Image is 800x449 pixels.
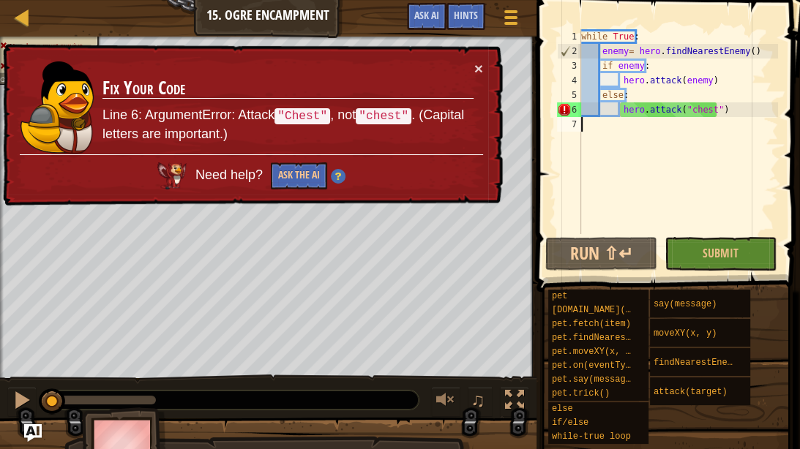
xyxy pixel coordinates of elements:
span: moveXY(x, y) [654,328,717,339]
button: Ask AI [24,424,42,442]
span: pet.trick() [552,388,610,399]
div: 3 [557,59,581,73]
button: Ask the AI [271,162,327,189]
span: pet [552,291,568,301]
span: attack(target) [654,387,728,397]
button: × [474,61,483,76]
span: Your hero must survive. [10,42,85,50]
div: 1 [557,29,581,44]
span: findNearestEnemy() [654,358,749,368]
span: Hints [454,8,478,22]
code: "Chest" [274,108,330,124]
span: pet.fetch(item) [552,319,631,329]
button: Submit [665,237,777,271]
h3: Fix Your Code [102,78,474,99]
img: AI [157,162,187,189]
code: "chest" [356,108,411,124]
div: 2 [558,44,581,59]
div: 7 [557,117,581,132]
button: Adjust volume [431,387,460,417]
button: Ctrl + P: Pause [7,387,37,417]
p: Line 6: ArgumentError: Attack , not . (Capital letters are important.) [102,106,474,144]
div: 6 [557,102,581,117]
span: Ask AI [414,8,439,22]
span: pet.say(message) [552,374,636,385]
div: 5 [557,88,581,102]
span: else [552,404,573,414]
span: [DOMAIN_NAME](enemy) [552,305,657,315]
div: 4 [557,73,581,88]
span: while-true loop [552,431,631,442]
img: duck_ida.png [20,61,94,154]
span: ♫ [471,389,485,411]
button: Show game menu [493,3,529,37]
button: Run ⇧↵ [545,237,657,271]
span: say(message) [654,299,717,309]
span: Submit [703,245,739,261]
button: Ask AI [407,3,446,30]
span: Need help? [195,167,266,182]
button: ♫ [468,387,493,417]
span: pet.moveXY(x, y) [552,347,636,357]
span: if/else [552,418,588,428]
button: Toggle fullscreen [500,387,529,417]
span: pet.findNearestByType(type) [552,333,694,343]
span: pet.on(eventType, handler) [552,361,689,371]
img: Hint [331,169,345,184]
